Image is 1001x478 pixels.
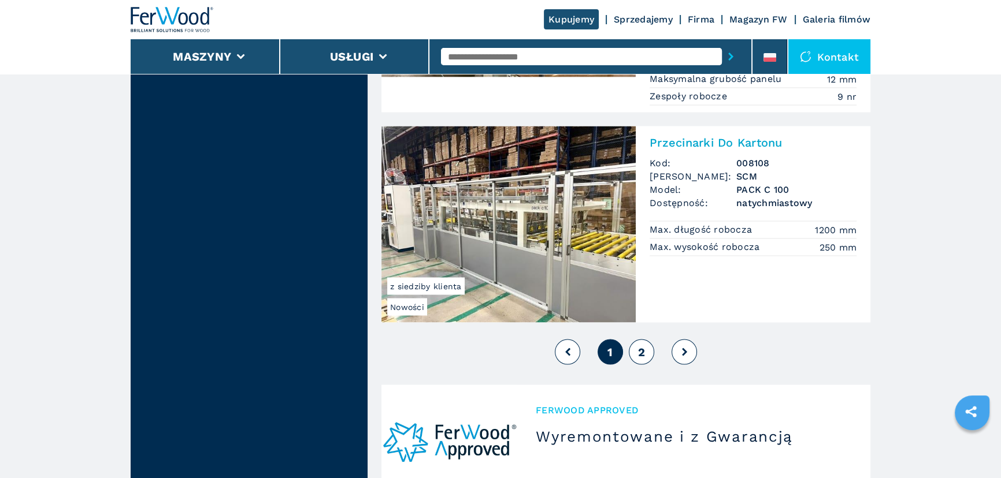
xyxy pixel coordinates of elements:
h3: PACK C 100 [736,183,857,196]
p: Maksymalna grubość panelu [650,73,785,85]
img: Przecinarki Do Kartonu SCM PACK C 100 [381,126,636,323]
button: Usługi [330,50,374,64]
p: Max. wysokość robocza [650,241,763,253]
button: 1 [598,339,623,365]
button: submit-button [722,43,740,70]
em: 12 mm [827,73,857,86]
em: 1200 mm [815,223,857,237]
span: Dostępność: [650,196,736,210]
span: 2 [638,345,645,359]
em: 250 mm [820,241,857,254]
p: Max. długość robocza [650,223,755,236]
button: 2 [629,339,654,365]
span: natychmiastowy [736,196,857,210]
span: Kod: [650,156,736,170]
h2: Przecinarki Do Kartonu [650,136,857,150]
h3: 008108 [736,156,857,170]
button: Maszyny [173,50,231,64]
h3: Wyremontowane i z Gwarancją [536,427,852,446]
a: Magazyn FW [729,14,788,25]
a: Firma [688,14,714,25]
a: Galeria filmów [803,14,871,25]
span: 1 [607,345,613,359]
span: Nowości [387,298,427,316]
img: Kontakt [800,51,811,62]
span: z siedziby klienta [387,278,465,295]
a: sharethis [956,397,985,426]
span: Ferwood Approved [536,404,852,417]
iframe: Chat [952,426,992,469]
a: Kupujemy [544,9,599,29]
a: Przecinarki Do Kartonu SCM PACK C 100Nowościz siedziby klientaPrzecinarki Do KartonuKod:008108[PE... [381,126,870,323]
div: Kontakt [788,39,870,74]
p: Zespoły robocze [650,90,730,103]
img: Ferwood [131,7,214,32]
span: [PERSON_NAME]: [650,170,736,183]
a: Sprzedajemy [614,14,673,25]
h3: SCM [736,170,857,183]
span: Model: [650,183,736,196]
em: 9 nr [837,90,857,103]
